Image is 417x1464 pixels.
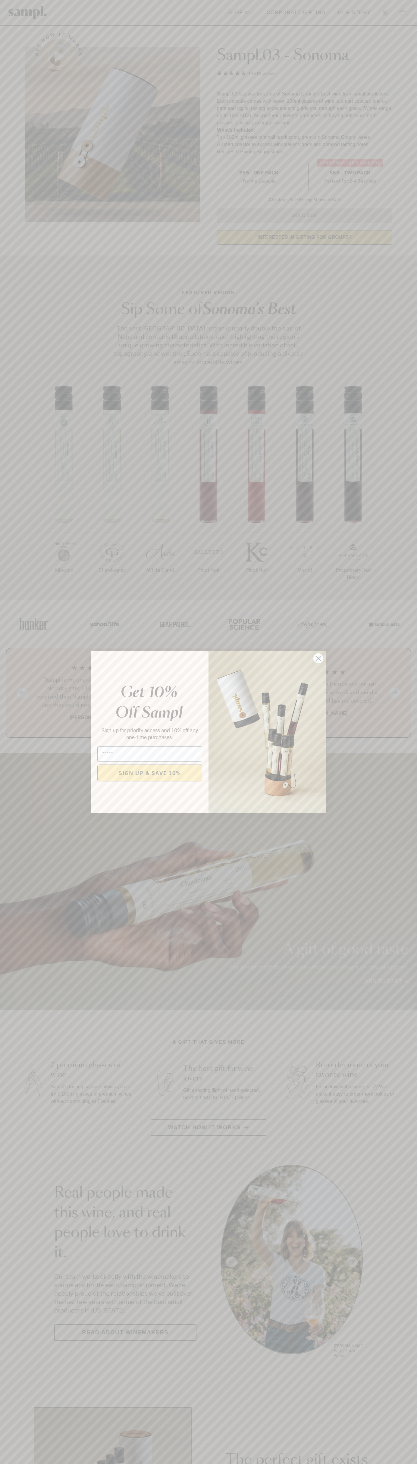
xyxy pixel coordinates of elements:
[97,746,202,762] input: Email
[208,651,326,813] img: 96933287-25a1-481a-a6d8-4dd623390dc6.png
[102,727,198,740] span: Sign up for priority access and 10% off any one-time purchases.
[115,686,183,721] em: Get 10% Off Sampl
[97,765,202,781] button: SIGN UP & SAVE 10%
[313,653,324,664] button: Close dialog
